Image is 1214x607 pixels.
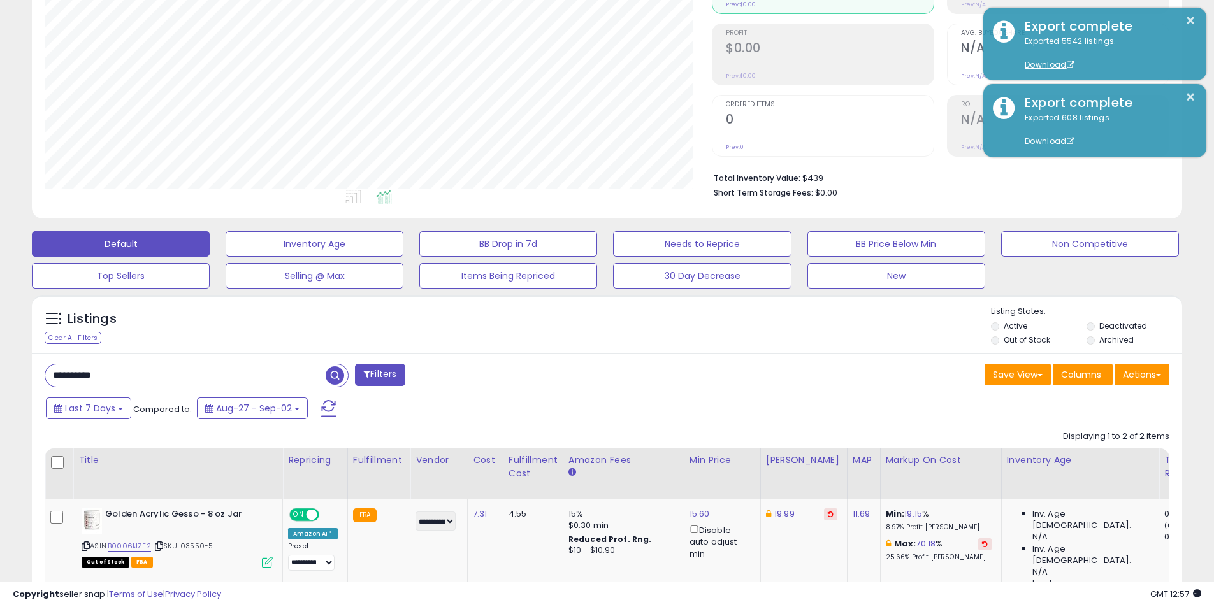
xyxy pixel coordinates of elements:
[1015,112,1197,148] div: Exported 608 listings.
[32,263,210,289] button: Top Sellers
[613,263,791,289] button: 30 Day Decrease
[68,310,117,328] h5: Listings
[45,332,101,344] div: Clear All Filters
[904,508,922,520] a: 19.15
[886,453,996,467] div: Markup on Cost
[690,508,710,520] a: 15.60
[1150,588,1201,600] span: 2025-09-12 12:57 GMT
[1007,453,1153,467] div: Inventory Age
[1032,508,1149,531] span: Inv. Age [DEMOGRAPHIC_DATA]:
[807,263,985,289] button: New
[78,453,277,467] div: Title
[46,397,131,419] button: Last 7 Days
[1032,543,1149,566] span: Inv. Age [DEMOGRAPHIC_DATA]:
[1025,59,1074,70] a: Download
[1164,520,1182,531] small: (0%)
[13,588,59,600] strong: Copyright
[568,534,652,545] b: Reduced Prof. Rng.
[416,453,462,467] div: Vendor
[568,520,674,531] div: $0.30 min
[473,508,488,520] a: 7.31
[82,508,102,534] img: 31OGxHgJdNL._SL40_.jpg
[991,306,1182,318] p: Listing States:
[726,1,756,8] small: Prev: $0.00
[353,508,377,522] small: FBA
[726,30,934,37] span: Profit
[133,403,192,415] span: Compared to:
[109,588,163,600] a: Terms of Use
[886,508,905,520] b: Min:
[568,453,679,467] div: Amazon Fees
[886,523,992,532] p: 8.97% Profit [PERSON_NAME]
[509,508,553,520] div: 4.55
[1004,334,1050,345] label: Out of Stock
[690,523,751,560] div: Disable auto adjust min
[853,508,871,520] a: 11.69
[1061,368,1101,381] span: Columns
[1185,89,1196,105] button: ×
[1004,320,1027,331] label: Active
[65,402,115,415] span: Last 7 Days
[1015,17,1197,36] div: Export complete
[108,541,151,552] a: B0006IJZF2
[473,453,498,467] div: Cost
[815,187,837,199] span: $0.00
[1053,364,1113,385] button: Columns
[291,510,307,520] span: ON
[1032,578,1149,601] span: Inv. Age [DEMOGRAPHIC_DATA]:
[766,453,842,467] div: [PERSON_NAME]
[853,453,875,467] div: MAP
[613,231,791,257] button: Needs to Reprice
[1099,320,1147,331] label: Deactivated
[961,101,1169,108] span: ROI
[726,101,934,108] span: Ordered Items
[985,364,1051,385] button: Save View
[1001,231,1179,257] button: Non Competitive
[131,557,153,568] span: FBA
[410,448,468,499] th: CSV column name: cust_attr_2_Vendor
[105,508,260,524] b: Golden Acrylic Gesso - 8 oz Jar
[1015,94,1197,112] div: Export complete
[774,508,795,520] a: 19.99
[886,538,992,562] div: %
[714,173,800,183] b: Total Inventory Value:
[197,397,308,419] button: Aug-27 - Sep-02
[317,510,338,520] span: OFF
[894,538,916,550] b: Max:
[1185,13,1196,29] button: ×
[13,589,221,601] div: seller snap | |
[1015,36,1197,71] div: Exported 5542 listings.
[568,545,674,556] div: $10 - $10.90
[1063,431,1169,443] div: Displaying 1 to 2 of 2 items
[288,542,338,571] div: Preset:
[961,143,986,151] small: Prev: N/A
[226,231,403,257] button: Inventory Age
[153,541,213,551] span: | SKU: 03550-5
[353,453,405,467] div: Fulfillment
[288,528,338,539] div: Amazon AI *
[961,112,1169,129] h2: N/A
[165,588,221,600] a: Privacy Policy
[355,364,405,386] button: Filters
[82,557,129,568] span: All listings that are currently out of stock and unavailable for purchase on Amazon
[1099,334,1134,345] label: Archived
[1025,136,1074,146] a: Download
[568,467,576,478] small: Amazon Fees.
[82,508,273,566] div: ASIN:
[714,187,813,198] b: Short Term Storage Fees:
[509,453,558,480] div: Fulfillment Cost
[226,263,403,289] button: Selling @ Max
[1164,453,1211,480] div: Total Rev.
[419,263,597,289] button: Items Being Repriced
[690,453,755,467] div: Min Price
[32,231,210,257] button: Default
[961,30,1169,37] span: Avg. Buybox Share
[726,72,756,80] small: Prev: $0.00
[961,72,986,80] small: Prev: N/A
[961,41,1169,58] h2: N/A
[726,112,934,129] h2: 0
[714,169,1160,185] li: $439
[419,231,597,257] button: BB Drop in 7d
[807,231,985,257] button: BB Price Below Min
[726,143,744,151] small: Prev: 0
